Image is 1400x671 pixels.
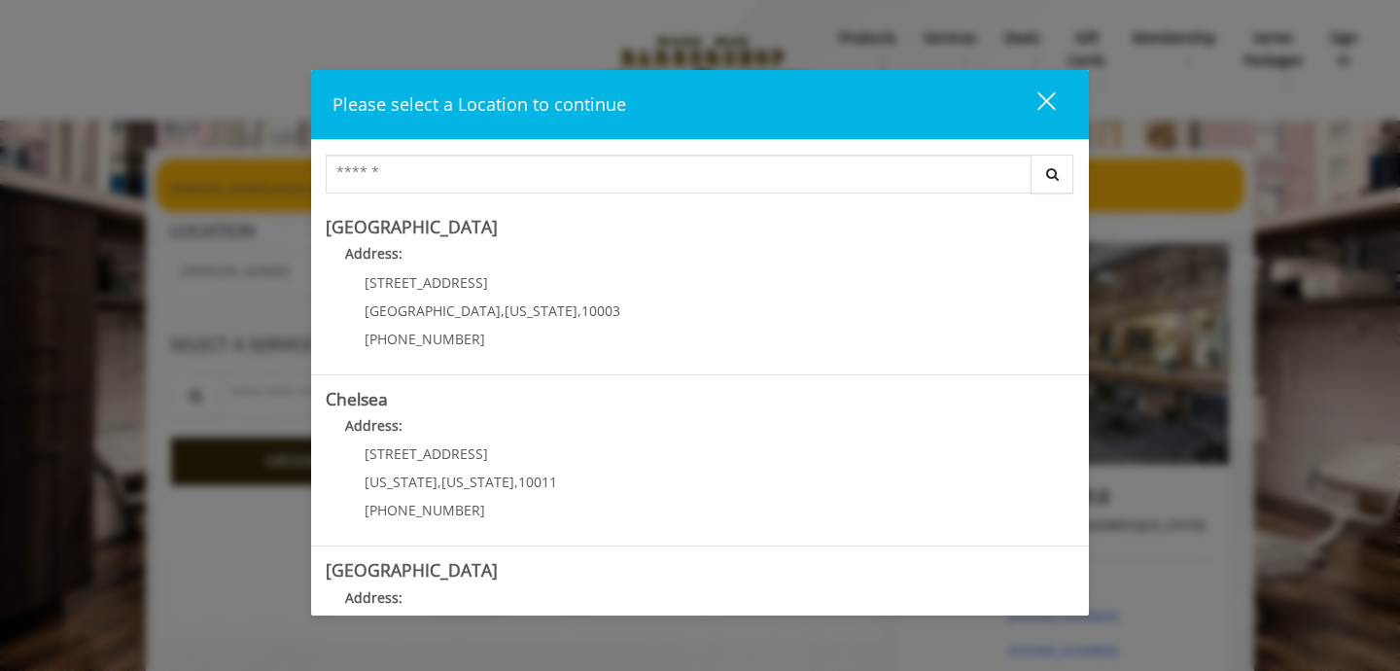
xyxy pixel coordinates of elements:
span: [STREET_ADDRESS] [365,273,488,292]
div: close dialog [1015,90,1054,120]
span: Please select a Location to continue [332,92,626,116]
b: Address: [345,588,402,607]
span: , [437,473,441,491]
b: Address: [345,244,402,263]
span: [US_STATE] [441,473,514,491]
span: , [501,301,505,320]
input: Search Center [326,155,1032,194]
b: Address: [345,416,402,435]
span: 10011 [518,473,557,491]
span: [PHONE_NUMBER] [365,330,485,348]
span: [STREET_ADDRESS] [365,444,488,463]
span: [GEOGRAPHIC_DATA] [365,301,501,320]
b: Chelsea [326,387,388,410]
span: 10003 [581,301,620,320]
b: [GEOGRAPHIC_DATA] [326,558,498,582]
span: [US_STATE] [505,301,577,320]
span: [PHONE_NUMBER] [365,501,485,519]
span: , [514,473,518,491]
div: Center Select [326,155,1074,203]
span: [US_STATE] [365,473,437,491]
i: Search button [1041,167,1064,181]
b: [GEOGRAPHIC_DATA] [326,215,498,238]
button: close dialog [1001,85,1067,124]
span: , [577,301,581,320]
